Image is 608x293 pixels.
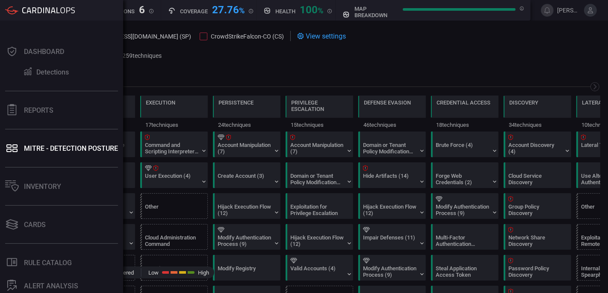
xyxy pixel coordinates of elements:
[290,265,344,278] div: Valid Accounts (4)
[436,265,489,278] div: Steal Application Access Token
[36,68,69,76] div: Detections
[436,234,489,247] div: Multi-Factor Authentication Request Generation
[83,33,191,40] span: [EMAIL_ADDRESS][DOMAIN_NAME] (SP)
[306,32,346,40] span: View settings
[140,193,208,219] div: Other (Not covered)
[508,234,562,247] div: Network Share Discovery
[213,132,280,157] div: T1098: Account Manipulation
[431,162,499,188] div: T1606: Forge Web Credentials
[364,99,411,106] div: Defense Evasion
[508,265,562,278] div: Password Policy Discovery
[24,144,118,152] div: MITRE - Detection Posture
[139,4,145,14] div: 6
[218,173,271,185] div: Create Account (3)
[557,7,581,14] span: [PERSON_NAME].jadhav
[354,6,399,18] h5: map breakdown
[286,118,353,132] div: 15 techniques
[358,224,426,250] div: T1562: Impair Defenses
[509,99,538,106] div: Discovery
[140,162,208,188] div: T1204: User Execution
[218,234,271,247] div: Modify Authentication Process (9)
[68,193,135,219] div: T1566: Phishing
[504,255,571,281] div: T1201: Password Policy Discovery
[286,255,353,281] div: T1078: Valid Accounts
[198,269,209,276] span: High
[145,265,198,278] div: Container Administration Command
[508,203,562,216] div: Group Policy Discovery
[68,162,135,188] div: T1190: Exploit Public-Facing Application
[148,269,159,276] span: Low
[275,8,295,15] h5: Health
[213,224,280,250] div: T1556: Modify Authentication Process
[431,224,499,250] div: T1621: Multi-Factor Authentication Request Generation
[504,132,571,157] div: T1087: Account Discovery
[363,203,416,216] div: Hijack Execution Flow (12)
[300,4,323,14] div: 100
[297,31,346,41] div: View settings
[286,162,353,188] div: T1484: Domain or Tenant Policy Modification
[286,96,353,132] div: TA0004: Privilege Escalation
[358,118,426,132] div: 46 techniques
[68,132,135,157] div: T1189: Drive-by Compromise
[140,132,208,157] div: T1059: Command and Scripting Interpreter
[358,162,426,188] div: T1564: Hide Artifacts
[431,118,499,132] div: 18 techniques
[291,99,348,112] div: Privilege Escalation
[437,99,490,106] div: Credential Access
[363,142,416,155] div: Domain or Tenant Policy Modification (2)
[180,8,208,15] h5: Coverage
[24,221,46,229] div: Cards
[358,96,426,132] div: TA0005: Defense Evasion
[363,173,416,185] div: Hide Artifacts (14)
[218,203,271,216] div: Hijack Execution Flow (12)
[145,234,198,247] div: Cloud Administration Command
[140,255,208,281] div: T1609: Container Administration Command (Not covered)
[318,6,323,15] span: %
[286,224,353,250] div: T1574: Hijack Execution Flow
[24,259,72,267] div: Rule Catalog
[358,193,426,219] div: T1574: Hijack Execution Flow
[140,96,208,132] div: TA0002: Execution
[431,193,499,219] div: T1556: Modify Authentication Process
[504,224,571,250] div: T1135: Network Share Discovery
[145,203,198,216] div: Other
[218,142,271,155] div: Account Manipulation (7)
[213,193,280,219] div: T1574: Hijack Execution Flow
[504,193,571,219] div: T1615: Group Policy Discovery
[363,234,416,247] div: Impair Defenses (11)
[140,224,208,250] div: T1651: Cloud Administration Command (Not covered)
[508,142,562,155] div: Account Discovery (4)
[363,265,416,278] div: Modify Authentication Process (9)
[286,132,353,157] div: T1098: Account Manipulation
[508,173,562,185] div: Cloud Service Discovery
[72,32,191,40] button: [EMAIL_ADDRESS][DOMAIN_NAME] (SP)
[286,193,353,219] div: T1068: Exploitation for Privilege Escalation
[436,173,489,185] div: Forge Web Credentials (2)
[504,118,571,132] div: 34 techniques
[24,48,64,56] div: Dashboard
[145,142,198,155] div: Command and Scripting Interpreter (12)
[504,96,571,132] div: TA0007: Discovery
[212,4,245,14] div: 27.76
[504,162,571,188] div: T1526: Cloud Service Discovery
[213,162,280,188] div: T1136: Create Account
[213,118,280,132] div: 24 techniques
[213,255,280,281] div: T1112: Modify Registry
[436,142,489,155] div: Brute Force (4)
[431,255,499,281] div: T1528: Steal Application Access Token
[431,132,499,157] div: T1110: Brute Force
[140,118,208,132] div: 17 techniques
[200,32,284,40] button: CrowdStrikeFalcon-CO (CS)
[239,6,245,15] span: %
[146,99,175,106] div: Execution
[290,234,344,247] div: Hijack Execution Flow (12)
[358,132,426,157] div: T1484: Domain or Tenant Policy Modification
[24,182,61,191] div: Inventory
[86,52,162,59] p: Showing 259 / 259 techniques
[290,203,344,216] div: Exploitation for Privilege Escalation
[24,282,78,290] div: ALERT ANALYSIS
[68,224,135,250] div: T1078: Valid Accounts
[218,99,254,106] div: Persistence
[290,142,344,155] div: Account Manipulation (7)
[436,203,489,216] div: Modify Authentication Process (9)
